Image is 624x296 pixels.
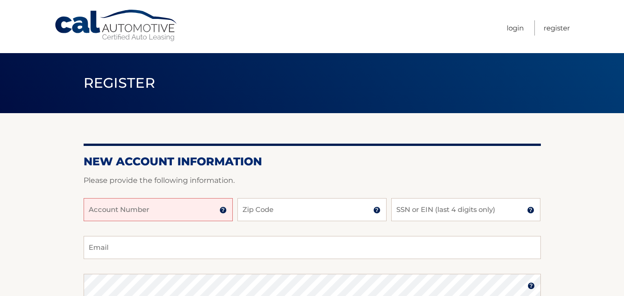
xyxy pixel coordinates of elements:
[544,20,570,36] a: Register
[84,236,541,259] input: Email
[84,155,541,169] h2: New Account Information
[84,198,233,221] input: Account Number
[54,9,179,42] a: Cal Automotive
[507,20,524,36] a: Login
[237,198,387,221] input: Zip Code
[84,74,156,91] span: Register
[84,174,541,187] p: Please provide the following information.
[391,198,540,221] input: SSN or EIN (last 4 digits only)
[219,206,227,214] img: tooltip.svg
[527,206,534,214] img: tooltip.svg
[373,206,381,214] img: tooltip.svg
[527,282,535,290] img: tooltip.svg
